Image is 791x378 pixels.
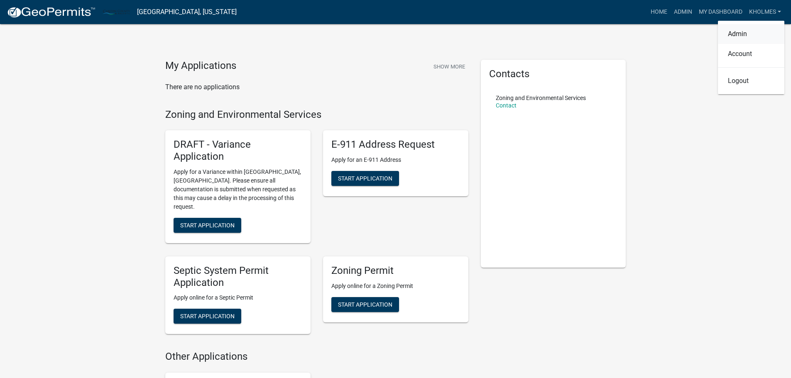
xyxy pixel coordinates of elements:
[165,82,468,92] p: There are no applications
[137,5,237,19] a: [GEOGRAPHIC_DATA], [US_STATE]
[165,109,468,121] h4: Zoning and Environmental Services
[496,95,586,101] p: Zoning and Environmental Services
[165,351,468,363] h4: Other Applications
[718,71,784,91] a: Logout
[331,282,460,290] p: Apply online for a Zoning Permit
[496,102,517,109] a: Contact
[430,60,468,73] button: Show More
[718,44,784,64] a: Account
[331,171,399,186] button: Start Application
[338,301,392,307] span: Start Application
[174,139,302,163] h5: DRAFT - Variance Application
[174,293,302,302] p: Apply online for a Septic Permit
[489,68,618,80] h5: Contacts
[102,6,130,17] img: Carlton County, Minnesota
[331,139,460,151] h5: E-911 Address Request
[331,156,460,164] p: Apply for an E-911 Address
[180,313,235,319] span: Start Application
[718,21,784,94] div: Kholmes
[165,60,236,72] h4: My Applications
[647,4,671,20] a: Home
[746,4,784,20] a: Kholmes
[671,4,695,20] a: Admin
[718,24,784,44] a: Admin
[174,265,302,289] h5: Septic System Permit Application
[174,218,241,233] button: Start Application
[174,168,302,211] p: Apply for a Variance within [GEOGRAPHIC_DATA], [GEOGRAPHIC_DATA]. Please ensure all documentation...
[695,4,746,20] a: My Dashboard
[338,175,392,182] span: Start Application
[174,309,241,324] button: Start Application
[180,222,235,228] span: Start Application
[331,297,399,312] button: Start Application
[331,265,460,277] h5: Zoning Permit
